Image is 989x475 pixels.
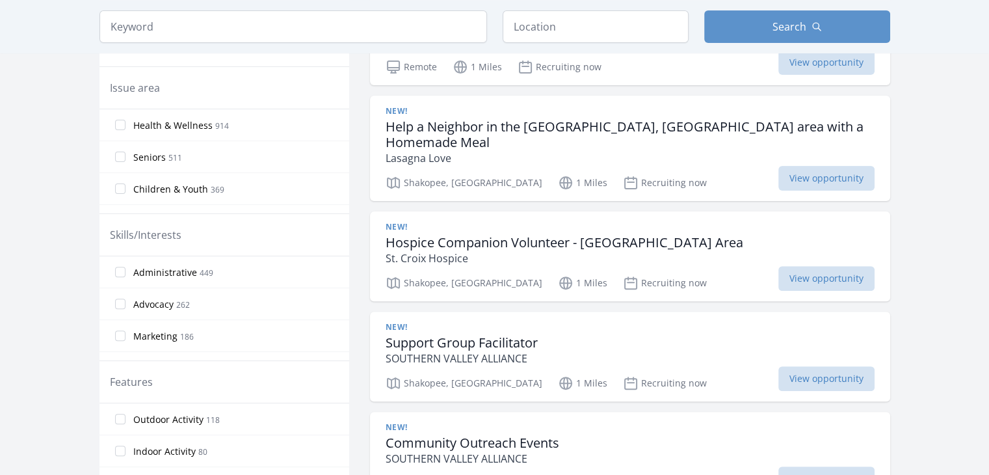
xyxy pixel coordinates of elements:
[778,366,875,391] span: View opportunity
[386,422,408,433] span: New!
[370,96,890,201] a: New! Help a Neighbor in the [GEOGRAPHIC_DATA], [GEOGRAPHIC_DATA] area with a Homemade Meal Lasagn...
[386,275,542,291] p: Shakopee, [GEOGRAPHIC_DATA]
[133,298,174,311] span: Advocacy
[623,375,707,391] p: Recruiting now
[110,80,160,96] legend: Issue area
[115,120,125,130] input: Health & Wellness 914
[99,10,487,43] input: Keyword
[518,59,601,75] p: Recruiting now
[110,227,181,243] legend: Skills/Interests
[623,175,707,191] p: Recruiting now
[386,106,408,116] span: New!
[778,266,875,291] span: View opportunity
[115,183,125,194] input: Children & Youth 369
[386,435,559,451] h3: Community Outreach Events
[133,151,166,164] span: Seniors
[558,275,607,291] p: 1 Miles
[133,413,204,426] span: Outdoor Activity
[115,446,125,456] input: Indoor Activity 80
[370,211,890,301] a: New! Hospice Companion Volunteer - [GEOGRAPHIC_DATA] Area St. Croix Hospice Shakopee, [GEOGRAPHIC...
[133,445,196,458] span: Indoor Activity
[370,312,890,401] a: New! Support Group Facilitator SOUTHERN VALLEY ALLIANCE Shakopee, [GEOGRAPHIC_DATA] 1 Miles Recru...
[133,119,213,132] span: Health & Wellness
[386,251,743,266] p: St. Croix Hospice
[386,375,542,391] p: Shakopee, [GEOGRAPHIC_DATA]
[778,50,875,75] span: View opportunity
[386,222,408,232] span: New!
[386,451,559,467] p: SOUTHERN VALLEY ALLIANCE
[386,322,408,332] span: New!
[115,414,125,424] input: Outdoor Activity 118
[115,152,125,162] input: Seniors 511
[211,184,224,195] span: 369
[386,351,538,366] p: SOUTHERN VALLEY ALLIANCE
[133,183,208,196] span: Children & Youth
[115,267,125,277] input: Administrative 449
[704,10,890,43] button: Search
[778,166,875,191] span: View opportunity
[772,19,806,34] span: Search
[206,414,220,426] span: 118
[180,331,194,342] span: 186
[215,120,229,131] span: 914
[386,335,538,351] h3: Support Group Facilitator
[386,175,542,191] p: Shakopee, [GEOGRAPHIC_DATA]
[558,175,607,191] p: 1 Miles
[386,235,743,251] h3: Hospice Companion Volunteer - [GEOGRAPHIC_DATA] Area
[168,152,182,163] span: 511
[198,446,207,457] span: 80
[115,331,125,341] input: Marketing 186
[503,10,689,43] input: Location
[386,119,875,150] h3: Help a Neighbor in the [GEOGRAPHIC_DATA], [GEOGRAPHIC_DATA] area with a Homemade Meal
[115,299,125,309] input: Advocacy 262
[386,59,437,75] p: Remote
[110,374,153,390] legend: Features
[176,299,190,310] span: 262
[386,150,875,166] p: Lasagna Love
[623,275,707,291] p: Recruiting now
[558,375,607,391] p: 1 Miles
[453,59,502,75] p: 1 Miles
[133,266,197,279] span: Administrative
[133,330,178,343] span: Marketing
[200,267,213,278] span: 449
